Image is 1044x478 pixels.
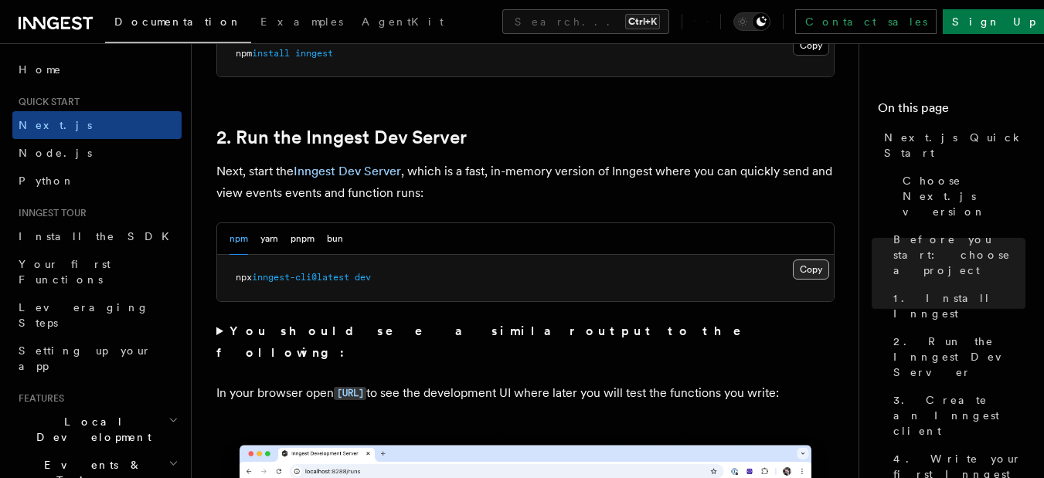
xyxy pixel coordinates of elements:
a: Documentation [105,5,251,43]
button: Local Development [12,408,182,451]
a: Before you start: choose a project [887,225,1025,284]
a: AgentKit [352,5,453,42]
a: Node.js [12,139,182,167]
span: Inngest tour [12,207,87,219]
a: 3. Create an Inngest client [887,386,1025,445]
a: Inngest Dev Server [294,164,401,178]
span: dev [355,272,371,283]
button: Search...Ctrl+K [502,9,669,34]
button: yarn [260,223,278,255]
span: Documentation [114,15,242,28]
button: bun [327,223,343,255]
span: Examples [260,15,343,28]
a: Setting up your app [12,337,182,380]
span: Leveraging Steps [19,301,149,329]
span: Local Development [12,414,168,445]
summary: You should see a similar output to the following: [216,320,835,364]
span: 3. Create an Inngest client [893,392,1025,439]
button: Copy [793,36,829,56]
button: Copy [793,259,829,280]
span: Your first Functions [19,258,111,286]
code: [URL] [334,387,366,400]
button: npm [230,223,248,255]
button: pnpm [291,223,315,255]
span: install [252,48,290,59]
span: 1. Install Inngest [893,290,1025,321]
a: Examples [251,5,352,42]
a: 2. Run the Inngest Dev Server [887,327,1025,386]
a: Next.js Quick Start [878,124,1025,167]
a: Contact sales [795,9,937,34]
span: Next.js Quick Start [884,130,1025,161]
span: Setting up your app [19,344,151,372]
span: Home [19,62,62,77]
span: inngest [295,48,333,59]
span: Install the SDK [19,230,179,242]
span: Quick start [12,96,80,108]
p: In your browser open to see the development UI where later you will test the functions you write: [216,382,835,405]
span: AgentKit [362,15,444,28]
button: Toggle dark mode [733,12,770,31]
span: npm [236,48,252,59]
a: 2. Run the Inngest Dev Server [216,127,467,148]
p: Next, start the , which is a fast, in-memory version of Inngest where you can quickly send and vi... [216,161,835,204]
span: Next.js [19,119,92,131]
strong: You should see a similar output to the following: [216,324,763,360]
kbd: Ctrl+K [625,14,660,29]
span: npx [236,272,252,283]
a: Your first Functions [12,250,182,293]
span: Node.js [19,147,92,159]
span: Before you start: choose a project [893,232,1025,278]
h4: On this page [878,99,1025,124]
span: Choose Next.js version [903,173,1025,219]
a: [URL] [334,385,366,400]
span: Python [19,175,75,187]
span: Features [12,392,64,405]
a: Home [12,56,182,83]
span: 2. Run the Inngest Dev Server [893,334,1025,380]
span: inngest-cli@latest [252,272,349,283]
a: Choose Next.js version [896,167,1025,225]
a: 1. Install Inngest [887,284,1025,327]
a: Python [12,167,182,195]
a: Install the SDK [12,222,182,250]
a: Next.js [12,111,182,139]
a: Leveraging Steps [12,293,182,337]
